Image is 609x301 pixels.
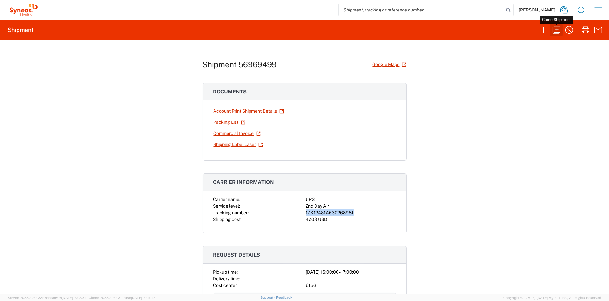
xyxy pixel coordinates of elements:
h1: Shipment 56969499 [203,60,277,69]
a: Feedback [276,296,292,299]
a: Google Maps [372,59,407,70]
span: Tracking number: [213,210,249,215]
a: Account Print Shipment Details [213,106,284,117]
a: Shipping Label Laser [213,139,263,150]
div: 1ZK12481A630268981 [306,209,396,216]
div: [DATE] 16:00:00 - 17:00:00 [306,269,396,275]
a: Commercial Invoice [213,128,261,139]
h2: Shipment [8,26,33,34]
div: - [306,275,396,282]
span: Carrier information [213,179,274,185]
span: Documents [213,89,247,95]
span: Delivery time: [213,276,241,281]
span: Shipping cost [213,217,241,222]
span: Client: 2025.20.0-314a16e [89,296,155,300]
input: Shipment, tracking or reference number [339,4,504,16]
span: [DATE] 10:18:31 [62,296,86,300]
div: 47.08 USD [306,216,396,223]
span: Server: 2025.20.0-32d5ea39505 [8,296,86,300]
span: [DATE] 10:17:12 [131,296,155,300]
a: Packing List [213,117,246,128]
span: [PERSON_NAME] [519,7,555,13]
span: Cost center [213,283,237,288]
span: Pickup time: [213,269,238,275]
span: Copyright © [DATE]-[DATE] Agistix Inc., All Rights Reserved [503,295,601,301]
span: Request details [213,252,260,258]
div: 6156 [306,282,396,289]
div: 2nd Day Air [306,203,396,209]
div: UPS [306,196,396,203]
a: Support [260,296,276,299]
span: Carrier name: [213,197,241,202]
span: Service level: [213,203,240,209]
